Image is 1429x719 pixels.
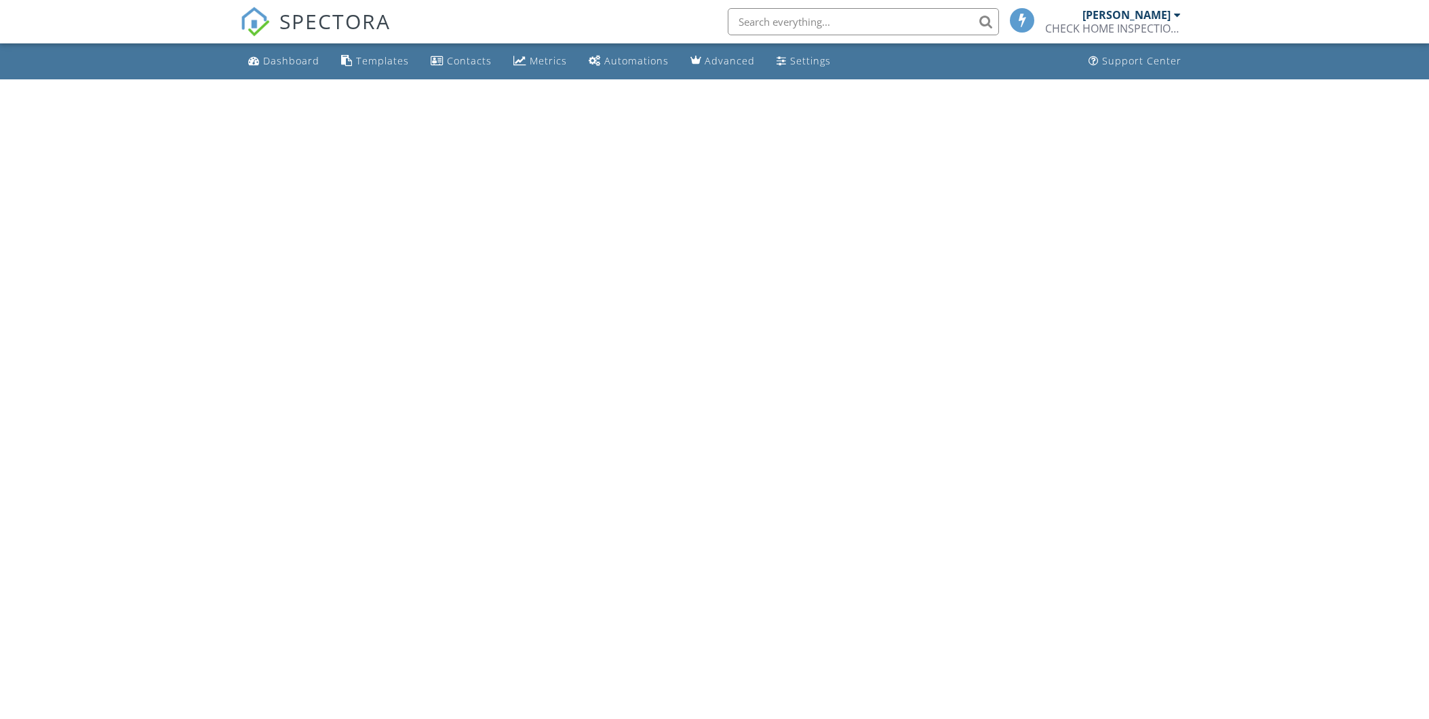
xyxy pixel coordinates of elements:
[263,54,319,67] div: Dashboard
[336,49,414,74] a: Templates
[240,7,270,37] img: The Best Home Inspection Software - Spectora
[728,8,999,35] input: Search everything...
[530,54,567,67] div: Metrics
[583,49,674,74] a: Automations (Basic)
[508,49,572,74] a: Metrics
[447,54,492,67] div: Contacts
[356,54,409,67] div: Templates
[243,49,325,74] a: Dashboard
[790,54,831,67] div: Settings
[771,49,836,74] a: Settings
[604,54,669,67] div: Automations
[705,54,755,67] div: Advanced
[1102,54,1181,67] div: Support Center
[425,49,497,74] a: Contacts
[685,49,760,74] a: Advanced
[1082,8,1171,22] div: [PERSON_NAME]
[240,18,391,47] a: SPECTORA
[279,7,391,35] span: SPECTORA
[1045,22,1181,35] div: CHECK HOME INSPECTIONS
[1083,49,1187,74] a: Support Center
